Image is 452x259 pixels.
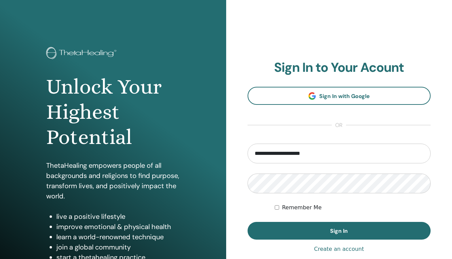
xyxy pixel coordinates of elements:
button: Sign In [248,222,431,240]
p: ThetaHealing empowers people of all backgrounds and religions to find purpose, transform lives, a... [46,160,180,201]
li: learn a world-renowned technique [56,232,180,242]
h2: Sign In to Your Acount [248,60,431,76]
a: Sign In with Google [248,87,431,105]
li: live a positive lifestyle [56,211,180,222]
span: Sign In [330,227,348,234]
a: Create an account [314,245,364,253]
li: join a global community [56,242,180,252]
li: improve emotional & physical health [56,222,180,232]
label: Remember Me [282,204,322,212]
h1: Unlock Your Highest Potential [46,74,180,150]
div: Keep me authenticated indefinitely or until I manually logout [275,204,431,212]
span: Sign In with Google [319,93,370,100]
span: or [332,121,346,129]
